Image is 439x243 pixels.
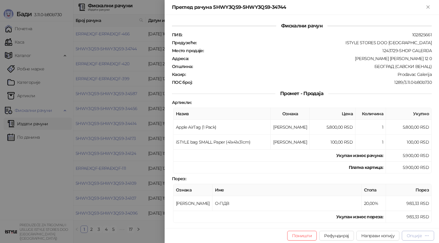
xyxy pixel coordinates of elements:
[355,108,386,120] th: Количина
[172,80,192,85] strong: ПОС број :
[310,135,355,150] td: 100,00 RSD
[275,91,328,96] span: Промет - Продаја
[173,108,271,120] th: Назив
[173,196,212,211] td: [PERSON_NAME]
[204,48,432,53] div: 1243729-SHOP GALERIJA
[362,196,386,211] td: 20,00%
[310,120,355,135] td: 5.800,00 RSD
[386,162,432,173] td: 5.900,00 RSD
[186,72,432,77] div: Prodavac Galerija
[386,108,432,120] th: Укупно
[189,56,432,61] div: [PERSON_NAME] [PERSON_NAME] 12 0
[271,120,310,135] td: [PERSON_NAME]
[173,184,212,196] th: Ознака
[172,100,191,105] strong: Артикли :
[355,135,386,150] td: 1
[386,184,432,196] th: Порез
[361,233,394,238] span: Направи копију
[197,40,432,45] div: ISTYLE STORES DOO [GEOGRAPHIC_DATA]
[212,196,362,211] td: О-ПДВ
[310,108,355,120] th: Цена
[336,214,383,220] strong: Укупан износ пореза:
[271,108,310,120] th: Ознака
[349,165,383,170] strong: Платна картица :
[172,4,424,11] div: Преглед рачуна 5HWY3QS9-5HWY3QS9-34744
[355,120,386,135] td: 1
[287,231,317,241] button: Поништи
[173,120,271,135] td: Apple AirTag (1 Pack)
[386,196,432,211] td: 983,33 RSD
[172,228,197,233] strong: ПФР време :
[402,231,434,241] button: Опције
[172,32,182,38] strong: ПИБ :
[183,32,432,38] div: 102825661
[386,150,432,162] td: 5.900,00 RSD
[276,23,327,29] span: Фискални рачун
[212,184,362,196] th: Име
[362,184,386,196] th: Стопа
[193,80,432,85] div: 1289/3.11.0-b80b730
[407,233,422,238] div: Опције
[386,135,432,150] td: 100,00 RSD
[319,231,354,241] button: Рефундирај
[172,64,193,69] strong: Општина :
[172,176,186,181] strong: Порез :
[336,153,383,158] strong: Укупан износ рачуна :
[356,231,399,241] button: Направи копију
[173,135,271,150] td: iSTYLE bag SMALL Paper (41x41x31cm)
[172,56,189,61] strong: Адреса :
[386,211,432,223] td: 983,33 RSD
[172,40,197,45] strong: Предузеће :
[193,64,432,69] div: БЕОГРАД (САВСКИ ВЕНАЦ)
[271,135,310,150] td: [PERSON_NAME]
[198,228,432,233] div: [DATE] 21:14:13
[172,48,204,53] strong: Место продаје :
[424,4,432,11] button: Close
[386,120,432,135] td: 5.800,00 RSD
[172,72,186,77] strong: Касир :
